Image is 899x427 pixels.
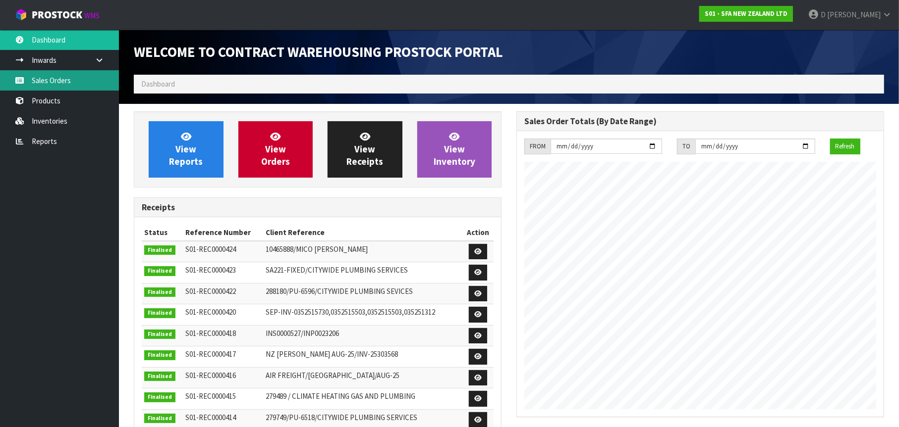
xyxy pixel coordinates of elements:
[266,349,398,359] span: NZ [PERSON_NAME] AUG-25/INV-25303568
[830,139,860,154] button: Refresh
[677,139,695,154] div: TO
[142,203,494,212] h3: Receipts
[434,131,475,168] span: View Inventory
[185,413,236,422] span: S01-REC0000414
[263,225,462,240] th: Client Reference
[266,286,413,296] span: 288180/PU-6596/CITYWIDE PLUMBING SEVICES
[524,139,551,154] div: FROM
[185,349,236,359] span: S01-REC0000417
[261,131,290,168] span: View Orders
[266,371,399,380] span: AIR FREIGHT/[GEOGRAPHIC_DATA]/AUG-25
[183,225,263,240] th: Reference Number
[266,244,368,254] span: 10465888/MICO [PERSON_NAME]
[827,10,881,19] span: [PERSON_NAME]
[149,121,224,178] a: ViewReports
[266,329,339,338] span: INS0000527/INP0023206
[266,265,408,275] span: SA221-FIXED/CITYWIDE PLUMBING SERVICES
[134,43,503,61] span: Welcome to Contract Warehousing ProStock Portal
[524,117,876,126] h3: Sales Order Totals (By Date Range)
[32,8,82,21] span: ProStock
[328,121,402,178] a: ViewReceipts
[266,307,435,317] span: SEP-INV-0352515730,0352515503,0352515503,035251312
[141,79,175,89] span: Dashboard
[144,308,175,318] span: Finalised
[185,244,236,254] span: S01-REC0000424
[144,414,175,424] span: Finalised
[185,371,236,380] span: S01-REC0000416
[185,265,236,275] span: S01-REC0000423
[185,286,236,296] span: S01-REC0000422
[144,372,175,381] span: Finalised
[462,225,494,240] th: Action
[821,10,826,19] span: D
[238,121,313,178] a: ViewOrders
[142,225,183,240] th: Status
[346,131,383,168] span: View Receipts
[185,329,236,338] span: S01-REC0000418
[266,413,417,422] span: 279749/PU-6518/CITYWIDE PLUMBING SERVICES
[144,266,175,276] span: Finalised
[84,11,100,20] small: WMS
[185,307,236,317] span: S01-REC0000420
[417,121,492,178] a: ViewInventory
[169,131,203,168] span: View Reports
[144,350,175,360] span: Finalised
[144,245,175,255] span: Finalised
[185,391,236,401] span: S01-REC0000415
[15,8,27,21] img: cube-alt.png
[266,391,415,401] span: 279489 / CLIMATE HEATING GAS AND PLUMBING
[144,392,175,402] span: Finalised
[144,330,175,339] span: Finalised
[705,9,787,18] strong: S01 - SFA NEW ZEALAND LTD
[144,287,175,297] span: Finalised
